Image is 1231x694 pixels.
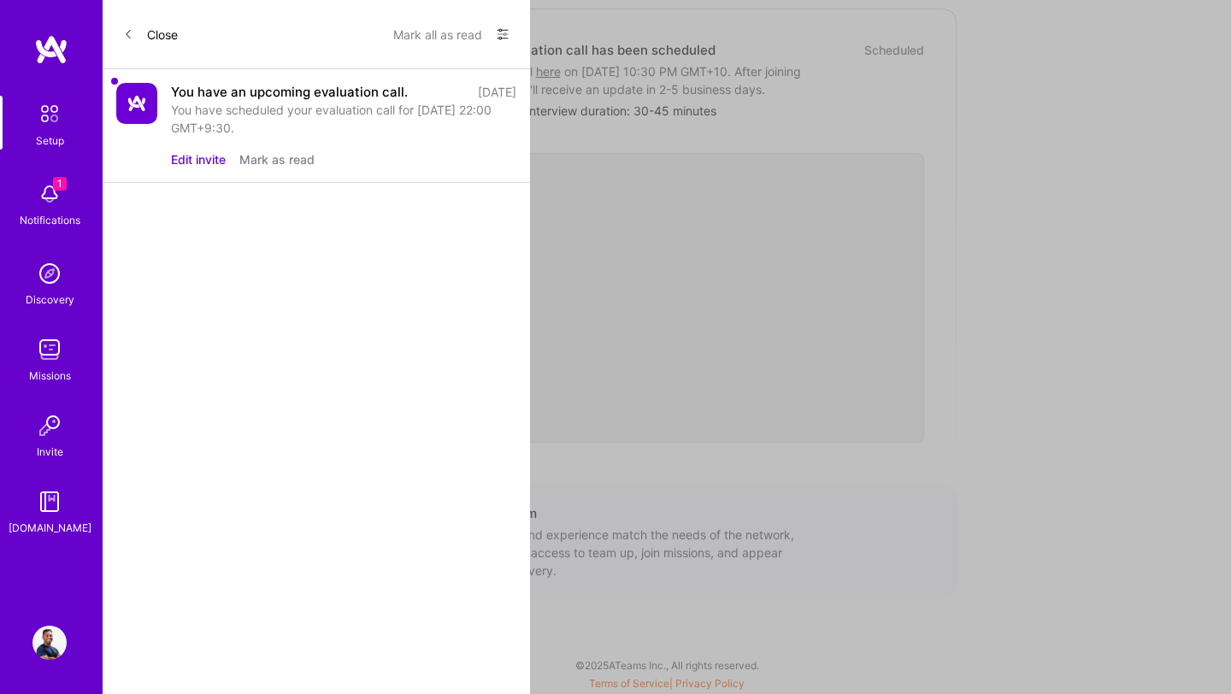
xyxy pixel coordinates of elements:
[32,96,68,132] img: setup
[34,34,68,65] img: logo
[171,83,408,101] div: You have an upcoming evaluation call.
[393,21,482,48] button: Mark all as read
[32,256,67,291] img: discovery
[9,519,91,537] div: [DOMAIN_NAME]
[171,101,516,137] div: You have scheduled your evaluation call for [DATE] 22:00 GMT+9:30.
[37,443,63,461] div: Invite
[116,83,157,124] img: Company Logo
[478,83,516,101] div: [DATE]
[28,626,71,660] a: User Avatar
[32,626,67,660] img: User Avatar
[29,367,71,385] div: Missions
[32,332,67,367] img: teamwork
[171,150,226,168] button: Edit invite
[239,150,315,168] button: Mark as read
[32,409,67,443] img: Invite
[36,132,64,150] div: Setup
[32,485,67,519] img: guide book
[26,291,74,309] div: Discovery
[123,21,178,48] button: Close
